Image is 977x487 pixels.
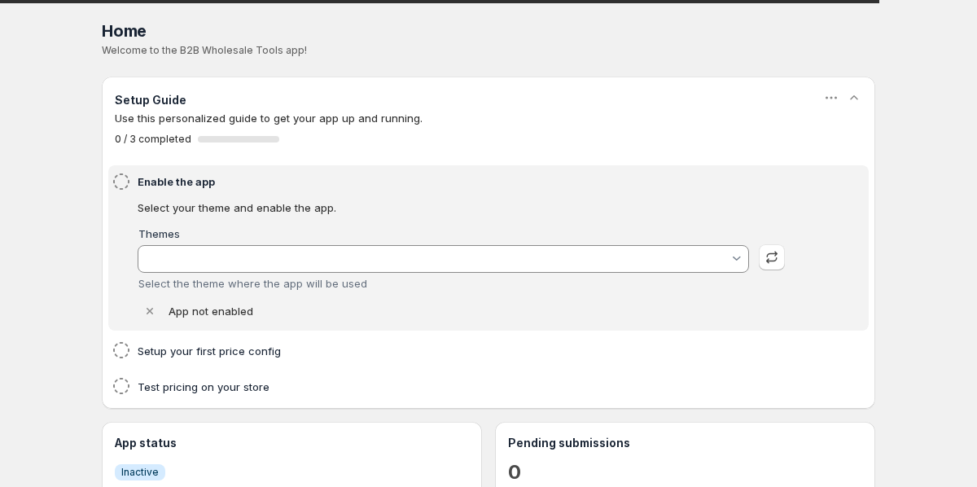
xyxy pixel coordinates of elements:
[115,92,186,108] h3: Setup Guide
[115,110,862,126] p: Use this personalized guide to get your app up and running.
[508,435,862,451] h3: Pending submissions
[138,343,790,359] h4: Setup your first price config
[138,200,785,216] p: Select your theme and enable the app.
[115,435,469,451] h3: App status
[508,459,521,485] a: 0
[138,227,180,240] label: Themes
[115,133,191,146] span: 0 / 3 completed
[138,173,790,190] h4: Enable the app
[102,44,875,57] p: Welcome to the B2B Wholesale Tools app!
[169,303,253,319] p: App not enabled
[138,379,790,395] h4: Test pricing on your store
[121,466,159,479] span: Inactive
[138,277,750,290] div: Select the theme where the app will be used
[102,21,147,41] span: Home
[115,463,165,480] a: InfoInactive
